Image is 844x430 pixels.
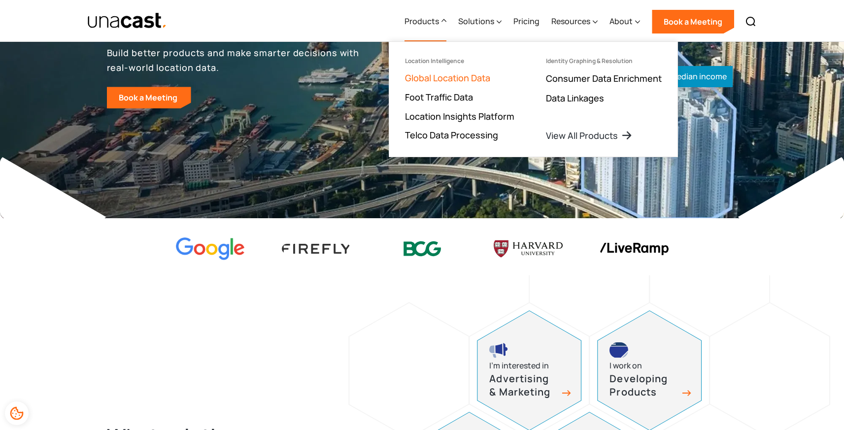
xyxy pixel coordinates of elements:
[546,72,662,84] a: Consumer Data Enrichment
[87,12,168,30] a: home
[609,372,678,398] h3: Developing Products
[107,45,363,75] p: Build better products and make smarter decisions with real-world location data.
[489,342,508,358] img: advertising and marketing icon
[489,359,549,372] div: I’m interested in
[458,1,502,42] div: Solutions
[609,1,640,42] div: About
[405,58,464,65] div: Location Intelligence
[546,92,604,104] a: Data Linkages
[389,41,678,157] nav: Products
[546,130,633,141] a: View All Products
[631,66,733,87] div: median income
[551,1,598,42] div: Resources
[600,243,669,255] img: liveramp logo
[405,72,490,84] a: Global Location Data
[513,1,540,42] a: Pricing
[652,10,734,33] a: Book a Meeting
[609,15,633,27] div: About
[458,15,494,27] div: Solutions
[388,235,457,263] img: BCG logo
[176,237,245,261] img: Google logo Color
[107,87,191,108] a: Book a Meeting
[5,401,29,425] div: Cookie Preferences
[405,110,514,122] a: Location Insights Platform
[489,372,558,398] h3: Advertising & Marketing
[87,12,168,30] img: Unacast text logo
[546,58,633,65] div: Identity Graphing & Resolution
[745,16,757,28] img: Search icon
[551,15,590,27] div: Resources
[282,244,351,253] img: Firefly Advertising logo
[494,237,563,261] img: Harvard U logo
[405,15,439,27] div: Products
[405,1,446,42] div: Products
[405,129,498,141] a: Telco Data Processing
[609,359,642,372] div: I work on
[609,342,628,358] img: developing products icon
[405,91,473,103] a: Foot Traffic Data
